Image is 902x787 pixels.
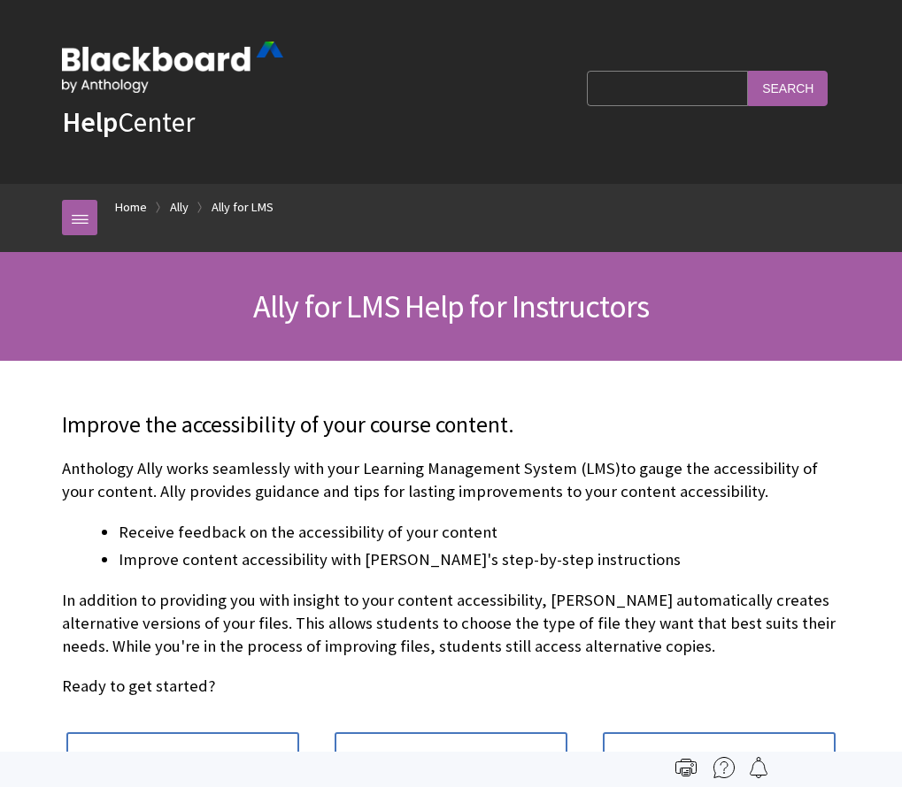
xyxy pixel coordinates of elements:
[62,409,840,441] p: Improve the accessibility of your course content.
[748,757,769,778] img: Follow this page
[62,104,118,140] strong: Help
[62,675,840,698] p: Ready to get started?
[212,196,274,218] a: Ally for LMS
[119,547,840,572] li: Improve content accessibility with [PERSON_NAME]'s step-by-step instructions
[253,287,650,326] span: Ally for LMS Help for Instructors
[748,71,828,105] input: Search
[675,757,697,778] img: Print
[62,457,840,503] p: Anthology Ally works seamlessly with your Learning Management System (LMS)to gauge the accessibil...
[713,757,735,778] img: More help
[119,520,840,545] li: Receive feedback on the accessibility of your content
[170,196,189,218] a: Ally
[115,196,147,218] a: Home
[62,42,283,93] img: Blackboard by Anthology
[62,104,195,140] a: HelpCenter
[62,589,840,659] p: In addition to providing you with insight to your content accessibility, [PERSON_NAME] automatica...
